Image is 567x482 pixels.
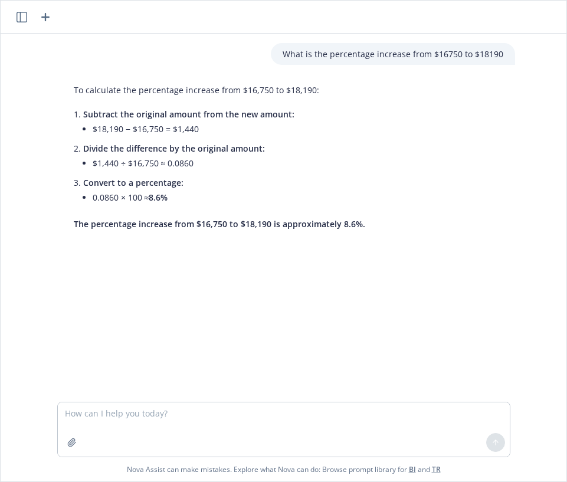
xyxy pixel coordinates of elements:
[93,189,365,206] li: 0.0860 × 100 ≈
[93,155,365,172] li: $1,440 ÷ $16,750 ≈ 0.0860
[409,464,416,474] a: BI
[283,48,503,60] p: What is the percentage increase from $16750 to $18190
[83,177,183,188] span: Convert to a percentage:
[83,143,265,154] span: Divide the difference by the original amount:
[93,120,365,137] li: $18,190 − $16,750 = $1,440
[74,84,365,96] p: To calculate the percentage increase from $16,750 to $18,190:
[432,464,441,474] a: TR
[74,218,365,229] span: The percentage increase from $16,750 to $18,190 is approximately 8.6%.
[127,457,441,481] span: Nova Assist can make mistakes. Explore what Nova can do: Browse prompt library for and
[149,192,168,203] span: 8.6%
[83,109,294,120] span: Subtract the original amount from the new amount:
